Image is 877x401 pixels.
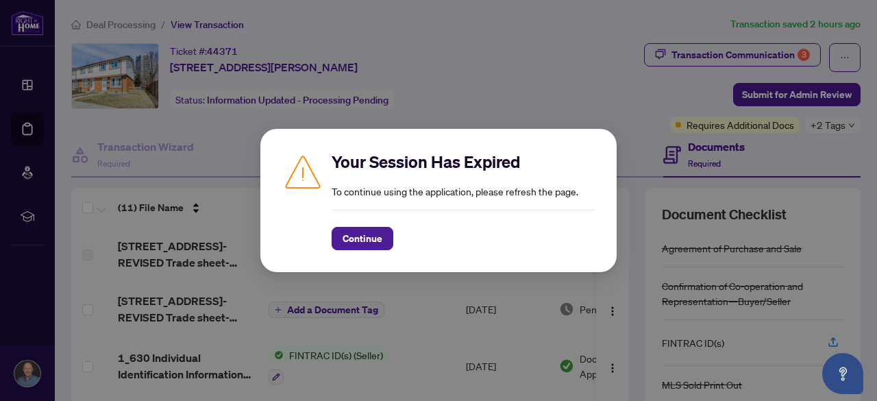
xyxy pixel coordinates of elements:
[343,228,382,250] span: Continue
[822,353,863,394] button: Open asap
[332,227,393,250] button: Continue
[332,151,595,250] div: To continue using the application, please refresh the page.
[332,151,595,173] h2: Your Session Has Expired
[282,151,323,192] img: Caution icon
